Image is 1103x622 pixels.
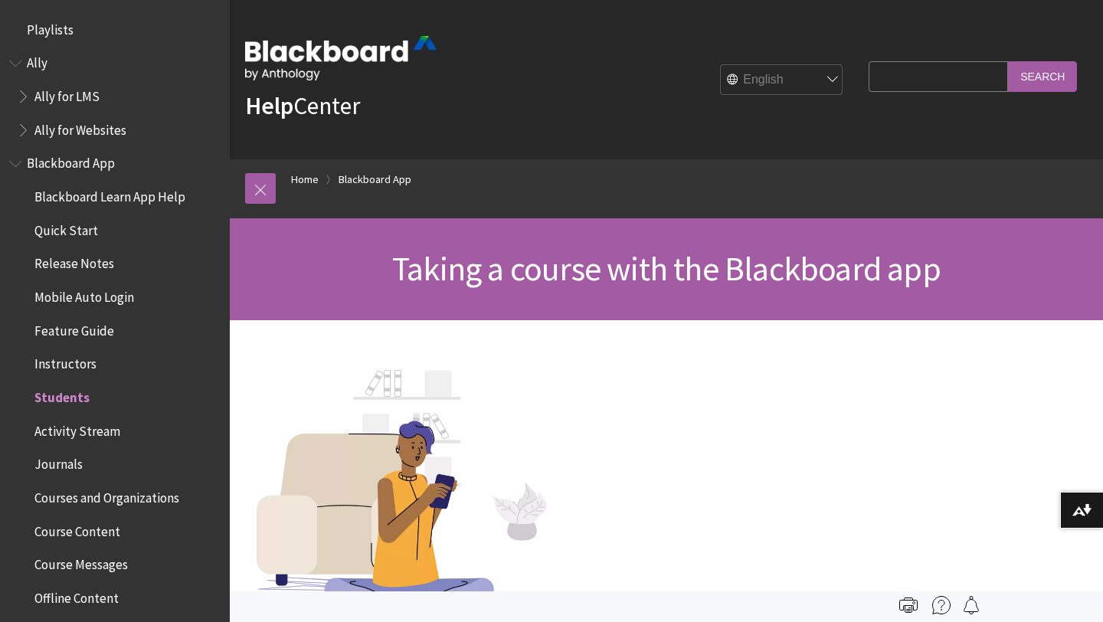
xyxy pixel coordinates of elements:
span: Taking a course with the Blackboard app [392,247,941,290]
select: Site Language Selector [721,65,843,96]
input: Search [1008,61,1077,91]
img: Follow this page [962,596,980,614]
span: Journals [34,452,83,473]
span: Offline Content [34,585,119,606]
img: Blackboard by Anthology [245,36,437,80]
span: Ally for LMS [34,83,100,104]
span: Courses and Organizations [34,485,179,506]
span: Blackboard App [27,151,115,172]
span: Course Content [34,519,120,539]
span: Mobile Auto Login [34,284,134,305]
a: Home [291,170,319,189]
strong: Help [245,90,293,121]
span: Activity Stream [34,418,120,439]
span: Playlists [27,17,74,38]
span: Ally [27,51,47,71]
span: Quick Start [34,218,98,238]
nav: Book outline for Playlists [9,17,221,43]
span: Feature Guide [34,318,114,339]
span: Instructors [34,352,97,372]
img: More help [932,596,951,614]
span: Release Notes [34,251,114,272]
span: Blackboard Learn App Help [34,184,185,205]
span: Ally for Websites [34,117,126,138]
nav: Book outline for Anthology Ally Help [9,51,221,143]
span: Students [34,385,90,405]
img: Print [899,596,918,614]
a: Blackboard App [339,170,411,189]
a: HelpCenter [245,90,360,121]
span: Course Messages [34,552,128,573]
